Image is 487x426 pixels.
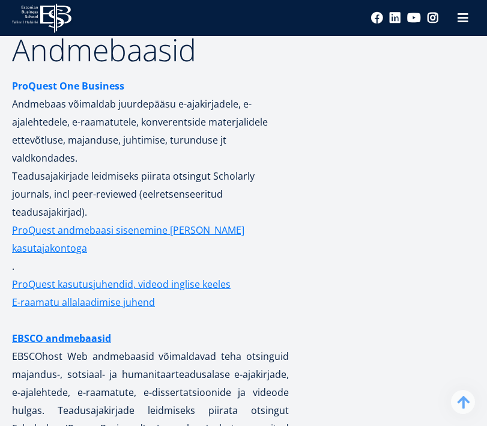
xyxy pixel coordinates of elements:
a: Instagram [427,12,439,24]
a: ProQuest andmebaasi sisenemine [PERSON_NAME] kasutajakontoga [12,221,289,257]
a: E-raamatu allalaadimise juhend [12,293,155,311]
a: Youtube [407,12,421,24]
p: . [12,221,289,275]
a: EBSCO andmebaasid [12,329,111,347]
a: ProQuest One Business [12,77,124,95]
a: Linkedin [389,12,401,24]
p: Andmebaas võimaldab juurdepääsu e-ajakirjadele, e-ajalehtedele, e-raamatutele, konverentside mate... [12,77,289,221]
h2: Andmebaasid [12,35,289,65]
a: Facebook [371,12,383,24]
strong: ProQuest One Business [12,79,124,93]
a: ProQuest kasutusjuhendid, videod inglise keeles [12,275,231,293]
